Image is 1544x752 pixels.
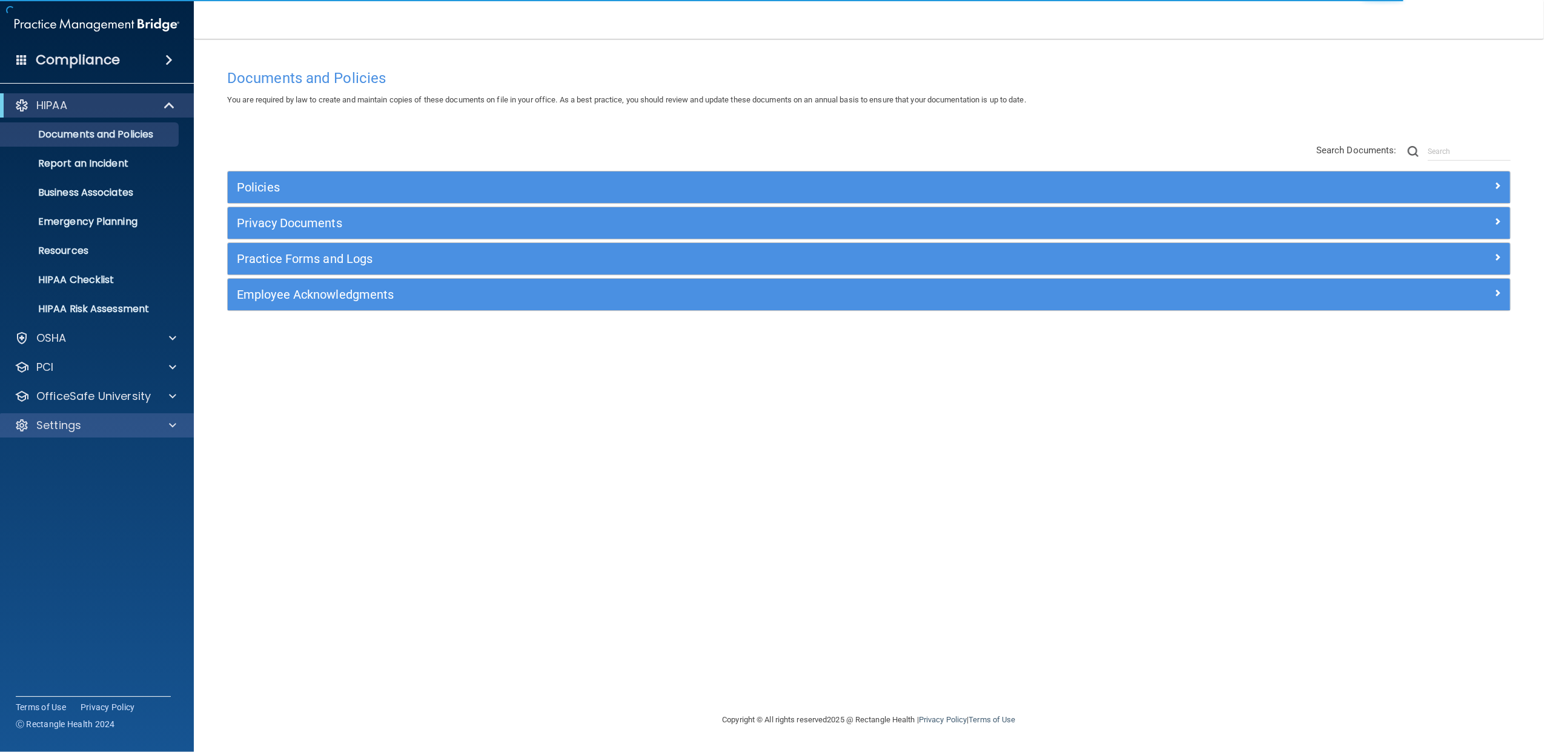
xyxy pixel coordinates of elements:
p: OSHA [36,331,67,345]
p: HIPAA [36,98,67,113]
a: Settings [15,418,176,433]
a: OfficeSafe University [15,389,176,404]
span: You are required by law to create and maintain copies of these documents on file in your office. ... [227,95,1026,104]
a: Practice Forms and Logs [237,249,1501,268]
span: Ⓒ Rectangle Health 2024 [16,718,115,730]
a: Privacy Policy [919,715,967,724]
img: PMB logo [15,13,179,37]
p: Documents and Policies [8,128,173,141]
div: Copyright © All rights reserved 2025 @ Rectangle Health | | [648,700,1090,739]
h5: Privacy Documents [237,216,1181,230]
a: PCI [15,360,176,374]
h4: Compliance [36,52,120,68]
a: OSHA [15,331,176,345]
a: Privacy Documents [237,213,1501,233]
p: HIPAA Risk Assessment [8,303,173,315]
a: Policies [237,178,1501,197]
a: Employee Acknowledgments [237,285,1501,304]
p: Settings [36,418,81,433]
input: Search [1428,142,1511,161]
p: Business Associates [8,187,173,199]
p: Report an Incident [8,158,173,170]
a: Terms of Use [16,701,66,713]
img: ic-search.3b580494.png [1408,146,1419,157]
h5: Practice Forms and Logs [237,252,1181,265]
p: Resources [8,245,173,257]
a: Privacy Policy [81,701,135,713]
span: Search Documents: [1316,145,1397,156]
p: OfficeSafe University [36,389,151,404]
a: Terms of Use [969,715,1015,724]
h5: Employee Acknowledgments [237,288,1181,301]
p: HIPAA Checklist [8,274,173,286]
a: HIPAA [15,98,176,113]
h4: Documents and Policies [227,70,1511,86]
p: PCI [36,360,53,374]
p: Emergency Planning [8,216,173,228]
h5: Policies [237,181,1181,194]
iframe: Drift Widget Chat Controller [1335,667,1529,714]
